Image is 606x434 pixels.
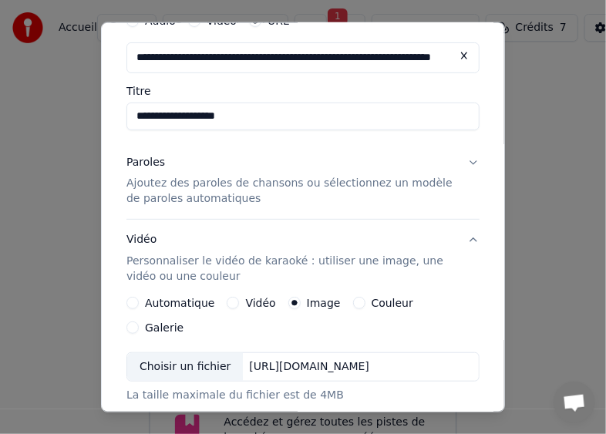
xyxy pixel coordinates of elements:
[145,15,176,25] label: Audio
[126,254,455,284] p: Personnaliser le vidéo de karaoké : utiliser une image, une vidéo ou une couleur
[243,359,375,375] div: [URL][DOMAIN_NAME]
[127,353,243,381] div: Choisir un fichier
[145,322,183,333] label: Galerie
[126,142,480,219] button: ParolesAjoutez des paroles de chansons ou sélectionnez un modèle de paroles automatiques
[126,220,480,297] button: VidéoPersonnaliser le vidéo de karaoké : utiliser une image, une vidéo ou une couleur
[207,15,237,25] label: Vidéo
[126,176,455,207] p: Ajoutez des paroles de chansons ou sélectionnez un modèle de paroles automatiques
[372,298,413,308] label: Couleur
[126,85,480,96] label: Titre
[145,298,214,308] label: Automatique
[126,388,480,403] div: La taille maximale du fichier est de 4MB
[307,298,341,308] label: Image
[268,15,289,25] label: URL
[126,154,165,170] div: Paroles
[126,232,455,284] div: Vidéo
[245,298,275,308] label: Vidéo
